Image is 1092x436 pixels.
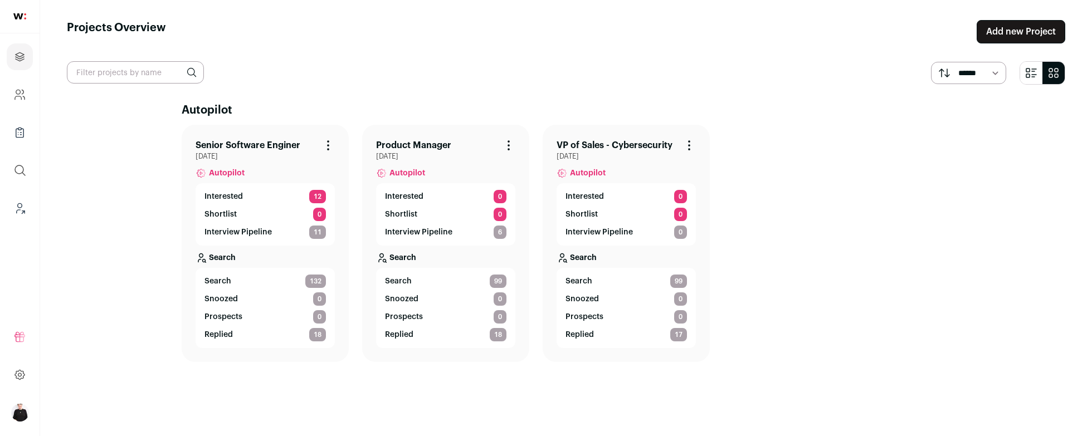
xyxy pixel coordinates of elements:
a: Interview Pipeline 11 [204,226,326,239]
a: Prospects 0 [204,310,326,324]
button: Project Actions [682,139,696,152]
button: Open dropdown [11,404,29,422]
span: 132 [305,275,326,288]
h1: Projects Overview [67,20,166,43]
p: Replied [565,329,594,340]
a: Interested 0 [565,190,687,203]
a: Replied 17 [565,328,687,341]
span: 18 [490,328,506,341]
span: 0 [313,292,326,306]
p: Prospects [204,311,242,322]
span: 12 [309,190,326,203]
span: Search [565,276,592,287]
span: Autopilot [570,168,606,179]
p: Replied [385,329,413,340]
a: Interview Pipeline 6 [385,226,506,239]
a: Shortlist 0 [204,208,326,221]
a: Replied 18 [204,328,326,341]
input: Filter projects by name [67,61,204,84]
img: 9240684-medium_jpg [11,404,29,422]
a: Autopilot [196,161,335,183]
span: 0 [674,292,687,306]
span: Autopilot [209,168,245,179]
p: Search [570,252,597,263]
a: Prospects 0 [565,310,687,324]
span: Autopilot [389,168,425,179]
img: wellfound-shorthand-0d5821cbd27db2630d0214b213865d53afaa358527fdda9d0ea32b1df1b89c2c.svg [13,13,26,19]
span: 0 [494,310,506,324]
span: 18 [309,328,326,341]
a: Search [196,246,335,268]
a: Search [376,246,515,268]
span: [DATE] [376,152,515,161]
a: Company and ATS Settings [7,81,33,108]
a: Interested 0 [385,190,506,203]
p: Interview Pipeline [565,227,633,238]
a: Projects [7,43,33,70]
a: Senior Software Enginer [196,139,300,152]
span: 6 [494,226,506,239]
span: 0 [494,190,506,203]
p: Interested [385,191,423,202]
span: 0 [674,226,687,239]
p: Snoozed [204,293,238,305]
a: Autopilot [557,161,696,183]
a: Interview Pipeline 0 [565,226,687,239]
a: Search 99 [385,275,506,288]
span: 99 [490,275,506,288]
a: Prospects 0 [385,310,506,324]
p: Interested [204,191,243,202]
a: Autopilot [376,161,515,183]
p: Shortlist [565,209,598,220]
button: Project Actions [321,139,335,152]
h2: Autopilot [182,102,950,118]
span: 11 [309,226,326,239]
span: 0 [674,190,687,203]
a: Add new Project [977,20,1065,43]
span: 0 [313,208,326,221]
p: Search [209,252,236,263]
span: 99 [670,275,687,288]
p: Shortlist [204,209,237,220]
a: Search 132 [204,275,326,288]
p: Snoozed [565,293,599,305]
span: 0 [494,208,506,221]
span: Search [385,276,412,287]
span: [DATE] [196,152,335,161]
p: Replied [204,329,233,340]
p: Interested [565,191,604,202]
a: Snoozed 0 [565,292,687,306]
p: Snoozed [385,293,418,305]
a: Company Lists [7,119,33,146]
a: Shortlist 0 [385,208,506,221]
p: Prospects [385,311,423,322]
a: Search [557,246,696,268]
a: Leads (Backoffice) [7,195,33,222]
span: [DATE] [557,152,696,161]
a: Snoozed 0 [385,292,506,306]
a: Product Manager [376,139,451,152]
p: Shortlist [385,209,417,220]
button: Project Actions [502,139,515,152]
span: 0 [494,292,506,306]
span: 0 [313,310,326,324]
a: Shortlist 0 [565,208,687,221]
p: Interview Pipeline [204,227,272,238]
p: Interview Pipeline [385,227,452,238]
a: Interested 12 [204,190,326,203]
span: 0 [674,208,687,221]
a: VP of Sales - Cybersecurity [557,139,672,152]
span: 17 [670,328,687,341]
p: Search [389,252,416,263]
span: Search [204,276,231,287]
a: Snoozed 0 [204,292,326,306]
span: 0 [674,310,687,324]
a: Replied 18 [385,328,506,341]
p: Prospects [565,311,603,322]
a: Search 99 [565,275,687,288]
